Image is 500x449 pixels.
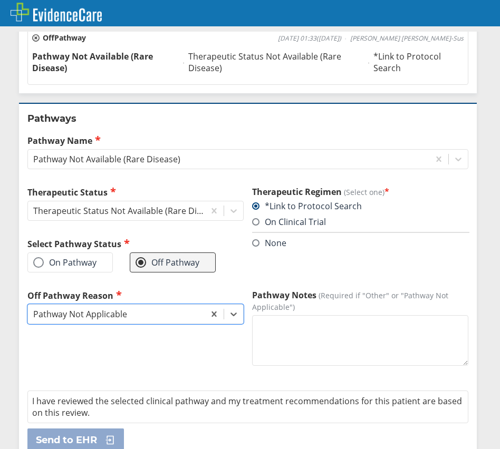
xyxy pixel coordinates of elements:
[350,34,464,43] span: [PERSON_NAME] [PERSON_NAME]-Sus
[33,153,180,165] div: Pathway Not Available (Rare Disease)
[252,289,468,313] label: Pathway Notes
[33,308,127,320] div: Pathway Not Applicable
[27,134,468,147] label: Pathway Name
[252,186,468,198] h3: Therapeutic Regimen
[32,395,462,418] span: I have reviewed the selected clinical pathway and my treatment recommendations for this patient a...
[252,237,286,249] label: None
[252,290,448,312] span: (Required if "Other" or "Pathway Not Applicable")
[27,289,244,301] label: Off Pathway Reason
[11,3,102,22] img: EvidenceCare
[27,186,244,198] label: Therapeutic Status
[33,257,97,268] label: On Pathway
[32,33,86,43] span: Off Pathway
[252,200,362,212] label: *Link to Protocol Search
[32,51,179,74] span: Pathway Not Available (Rare Disease)
[344,187,384,197] span: (Select one)
[136,257,199,268] label: Off Pathway
[278,34,341,43] span: [DATE] 01:33 ( [DATE] )
[33,205,206,217] div: Therapeutic Status Not Available (Rare Disease)
[373,51,464,74] span: *Link to Protocol Search
[27,238,244,250] h2: Select Pathway Status
[27,112,468,125] h2: Pathways
[36,434,97,446] span: Send to EHR
[188,51,364,74] span: Therapeutic Status Not Available (Rare Disease)
[252,216,326,228] label: On Clinical Trial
